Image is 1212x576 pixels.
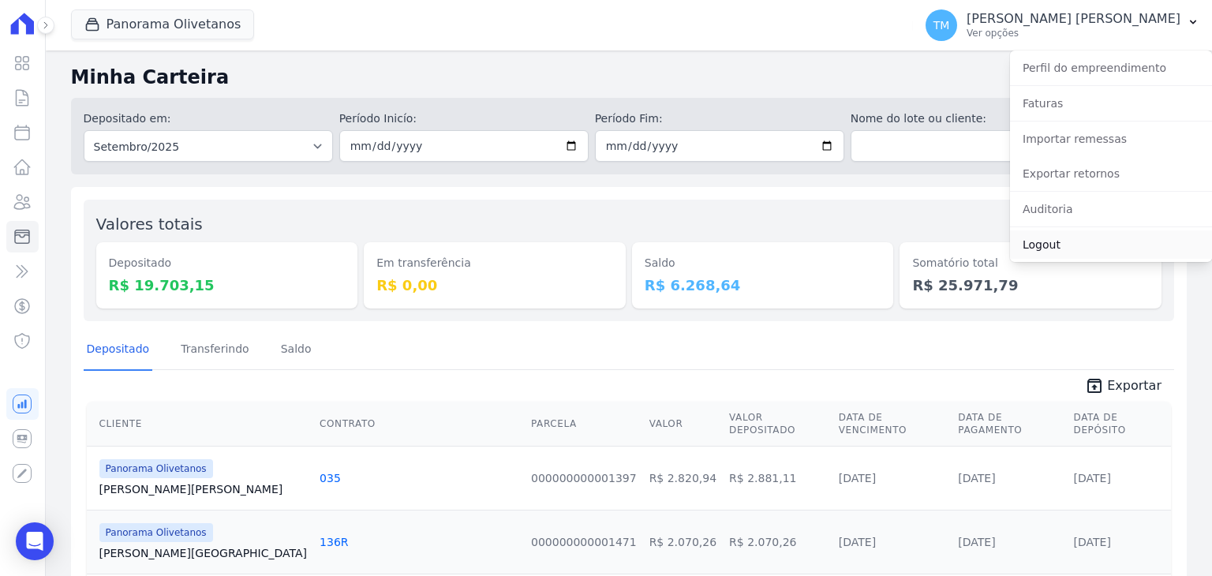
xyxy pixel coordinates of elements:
[1085,376,1104,395] i: unarchive
[178,330,252,371] a: Transferindo
[16,522,54,560] div: Open Intercom Messenger
[958,472,995,484] a: [DATE]
[376,255,613,271] dt: Em transferência
[645,255,881,271] dt: Saldo
[87,402,313,447] th: Cliente
[912,275,1149,296] dd: R$ 25.971,79
[313,402,525,447] th: Contrato
[109,275,346,296] dd: R$ 19.703,15
[967,27,1180,39] p: Ver opções
[320,472,341,484] a: 035
[99,523,213,542] span: Panorama Olivetanos
[1072,376,1174,398] a: unarchive Exportar
[723,510,832,574] td: R$ 2.070,26
[96,215,203,234] label: Valores totais
[839,472,876,484] a: [DATE]
[832,402,952,447] th: Data de Vencimento
[1010,125,1212,153] a: Importar remessas
[278,330,315,371] a: Saldo
[84,112,171,125] label: Depositado em:
[839,536,876,548] a: [DATE]
[958,536,995,548] a: [DATE]
[912,255,1149,271] dt: Somatório total
[952,402,1067,447] th: Data de Pagamento
[376,275,613,296] dd: R$ 0,00
[525,402,643,447] th: Parcela
[99,459,213,478] span: Panorama Olivetanos
[1068,402,1171,447] th: Data de Depósito
[1010,230,1212,259] a: Logout
[531,536,637,548] a: 000000000001471
[1010,159,1212,188] a: Exportar retornos
[913,3,1212,47] button: TM [PERSON_NAME] [PERSON_NAME] Ver opções
[643,402,723,447] th: Valor
[320,536,348,548] a: 136R
[1107,376,1161,395] span: Exportar
[933,20,950,31] span: TM
[1010,54,1212,82] a: Perfil do empreendimento
[643,510,723,574] td: R$ 2.070,26
[99,545,307,561] a: [PERSON_NAME][GEOGRAPHIC_DATA]
[967,11,1180,27] p: [PERSON_NAME] [PERSON_NAME]
[645,275,881,296] dd: R$ 6.268,64
[84,330,153,371] a: Depositado
[595,110,844,127] label: Período Fim:
[723,402,832,447] th: Valor Depositado
[1010,89,1212,118] a: Faturas
[109,255,346,271] dt: Depositado
[99,481,307,497] a: [PERSON_NAME][PERSON_NAME]
[851,110,1100,127] label: Nome do lote ou cliente:
[71,9,255,39] button: Panorama Olivetanos
[1074,472,1111,484] a: [DATE]
[1010,195,1212,223] a: Auditoria
[723,446,832,510] td: R$ 2.881,11
[643,446,723,510] td: R$ 2.820,94
[1074,536,1111,548] a: [DATE]
[339,110,589,127] label: Período Inicío:
[531,472,637,484] a: 000000000001397
[71,63,1187,92] h2: Minha Carteira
